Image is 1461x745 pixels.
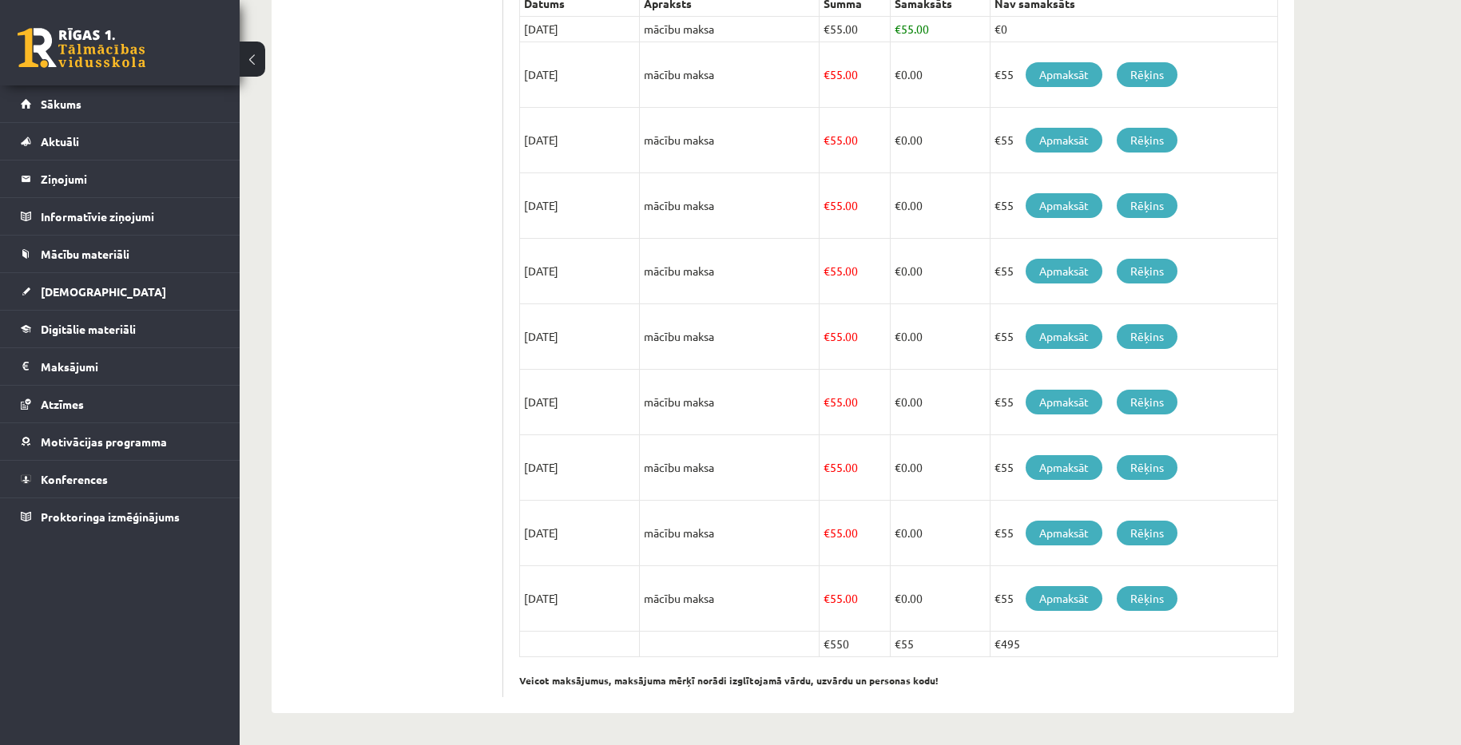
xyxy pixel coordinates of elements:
td: 55.00 [820,566,891,632]
span: € [824,67,830,81]
span: Mācību materiāli [41,247,129,261]
legend: Ziņojumi [41,160,220,197]
a: Ziņojumi [21,160,220,197]
td: mācību maksa [640,566,820,632]
a: Rēķins [1117,521,1177,545]
span: Proktoringa izmēģinājums [41,509,180,524]
span: € [824,198,830,212]
td: €55 [990,435,1277,501]
td: mācību maksa [640,17,820,42]
span: € [895,394,901,409]
span: € [824,394,830,409]
td: €55 [990,173,1277,239]
span: Sākums [41,97,81,111]
td: 55.00 [820,501,891,566]
td: [DATE] [520,566,640,632]
legend: Maksājumi [41,348,220,385]
td: 55.00 [890,17,990,42]
a: Rēķins [1117,128,1177,153]
td: mācību maksa [640,108,820,173]
td: 55.00 [820,108,891,173]
a: Maksājumi [21,348,220,385]
td: 0.00 [890,370,990,435]
a: Rēķins [1117,455,1177,480]
a: Apmaksāt [1026,128,1102,153]
td: mācību maksa [640,501,820,566]
td: €55 [990,108,1277,173]
a: [DEMOGRAPHIC_DATA] [21,273,220,310]
a: Apmaksāt [1026,324,1102,349]
td: €55 [990,370,1277,435]
a: Rēķins [1117,259,1177,283]
a: Informatīvie ziņojumi [21,198,220,235]
span: € [824,22,830,36]
td: 55.00 [820,370,891,435]
td: €55 [990,566,1277,632]
td: [DATE] [520,108,640,173]
td: €0 [990,17,1277,42]
td: mācību maksa [640,173,820,239]
a: Aktuāli [21,123,220,160]
td: mācību maksa [640,304,820,370]
td: 55.00 [820,173,891,239]
span: € [824,591,830,605]
a: Apmaksāt [1026,586,1102,611]
td: 0.00 [890,108,990,173]
td: mācību maksa [640,370,820,435]
td: [DATE] [520,370,640,435]
a: Rēķins [1117,586,1177,611]
a: Apmaksāt [1026,390,1102,414]
td: mācību maksa [640,435,820,501]
span: € [824,525,830,540]
a: Atzīmes [21,386,220,422]
a: Apmaksāt [1026,62,1102,87]
span: [DEMOGRAPHIC_DATA] [41,284,166,299]
span: € [895,264,901,278]
a: Konferences [21,461,220,497]
a: Rēķins [1117,193,1177,218]
td: 0.00 [890,42,990,108]
td: 0.00 [890,501,990,566]
td: [DATE] [520,304,640,370]
td: [DATE] [520,435,640,501]
span: € [895,133,901,147]
td: 0.00 [890,304,990,370]
td: 55.00 [820,239,891,304]
a: Proktoringa izmēģinājums [21,498,220,535]
td: €55 [990,239,1277,304]
b: Veicot maksājumus, maksājuma mērķī norādi izglītojamā vārdu, uzvārdu un personas kodu! [519,674,939,687]
span: € [895,22,901,36]
td: mācību maksa [640,239,820,304]
span: € [895,460,901,474]
span: € [824,133,830,147]
td: 55.00 [820,435,891,501]
span: € [824,460,830,474]
span: € [895,198,901,212]
td: [DATE] [520,42,640,108]
span: € [895,329,901,343]
td: [DATE] [520,501,640,566]
a: Sākums [21,85,220,122]
a: Rēķins [1117,62,1177,87]
td: 0.00 [890,566,990,632]
span: Konferences [41,472,108,486]
td: 0.00 [890,435,990,501]
span: Motivācijas programma [41,434,167,449]
span: Digitālie materiāli [41,322,136,336]
span: € [895,591,901,605]
span: € [895,67,901,81]
td: €55 [990,42,1277,108]
td: 0.00 [890,239,990,304]
a: Apmaksāt [1026,521,1102,545]
td: [DATE] [520,17,640,42]
a: Rēķins [1117,390,1177,414]
a: Mācību materiāli [21,236,220,272]
td: €55 [990,304,1277,370]
span: € [824,264,830,278]
td: €55 [990,501,1277,566]
td: 55.00 [820,17,891,42]
td: 0.00 [890,173,990,239]
td: 55.00 [820,304,891,370]
td: 55.00 [820,42,891,108]
a: Rīgas 1. Tālmācības vidusskola [18,28,145,68]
